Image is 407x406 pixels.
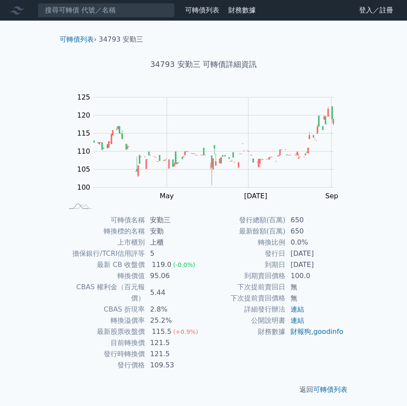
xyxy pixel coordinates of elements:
[63,270,145,282] td: 轉換價值
[63,304,145,315] td: CBAS 折現率
[203,293,285,304] td: 下次提前賣回價格
[63,259,145,270] td: 最新 CB 收盤價
[145,304,203,315] td: 2.8%
[145,226,203,237] td: 安勤
[203,259,285,270] td: 到期日
[290,327,311,336] a: 財報狗
[285,326,344,337] td: ,
[93,106,334,186] g: Series
[203,237,285,248] td: 轉換比例
[352,3,400,17] a: 登入／註冊
[244,192,267,200] tspan: [DATE]
[77,165,90,173] tspan: 105
[77,147,90,155] tspan: 110
[203,304,285,315] td: 詳細發行辦法
[73,93,347,200] g: Chart
[77,111,90,119] tspan: 120
[145,248,203,259] td: 5
[285,270,344,282] td: 100.0
[38,3,175,18] input: 搜尋可轉債 代號／名稱
[325,192,338,200] tspan: Sep
[150,326,173,337] div: 115.5
[63,282,145,304] td: CBAS 權利金（百元報價）
[63,226,145,237] td: 轉換標的名稱
[313,385,347,394] a: 可轉債列表
[63,348,145,360] td: 發行時轉換價
[145,237,203,248] td: 上櫃
[173,261,195,268] span: (-0.0%)
[145,337,203,348] td: 121.5
[364,365,407,406] iframe: Chat Widget
[285,293,344,304] td: 無
[63,248,145,259] td: 擔保銀行/TCRI信用評等
[185,6,219,14] a: 可轉債列表
[63,315,145,326] td: 轉換溢價率
[145,215,203,226] td: 安勤三
[145,348,203,360] td: 121.5
[228,6,256,14] a: 財務數據
[63,326,145,337] td: 最新股票收盤價
[285,259,344,270] td: [DATE]
[53,58,354,70] h1: 34793 安勤三 可轉債詳細資訊
[285,237,344,248] td: 0.0%
[290,305,304,313] a: 連結
[77,183,90,191] tspan: 100
[63,237,145,248] td: 上市櫃別
[77,129,90,137] tspan: 115
[285,226,344,237] td: 650
[150,259,173,270] div: 119.0
[99,34,144,45] li: 34793 安勤三
[285,215,344,226] td: 650
[145,270,203,282] td: 95.06
[77,93,90,101] tspan: 125
[145,315,203,326] td: 25.2%
[145,360,203,371] td: 109.53
[203,248,285,259] td: 發行日
[60,35,94,43] a: 可轉債列表
[53,385,354,395] p: 返回
[160,192,174,200] tspan: May
[290,316,304,324] a: 連結
[364,365,407,406] div: 聊天小工具
[313,327,343,336] a: goodinfo
[285,282,344,293] td: 無
[173,328,198,335] span: (+0.9%)
[63,215,145,226] td: 可轉債名稱
[203,270,285,282] td: 到期賣回價格
[63,337,145,348] td: 目前轉換價
[203,215,285,226] td: 發行總額(百萬)
[203,226,285,237] td: 最新餘額(百萬)
[60,34,96,45] li: ›
[203,326,285,337] td: 財務數據
[285,248,344,259] td: [DATE]
[145,282,203,304] td: 5.44
[203,315,285,326] td: 公開說明書
[63,360,145,371] td: 發行價格
[203,282,285,293] td: 下次提前賣回日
